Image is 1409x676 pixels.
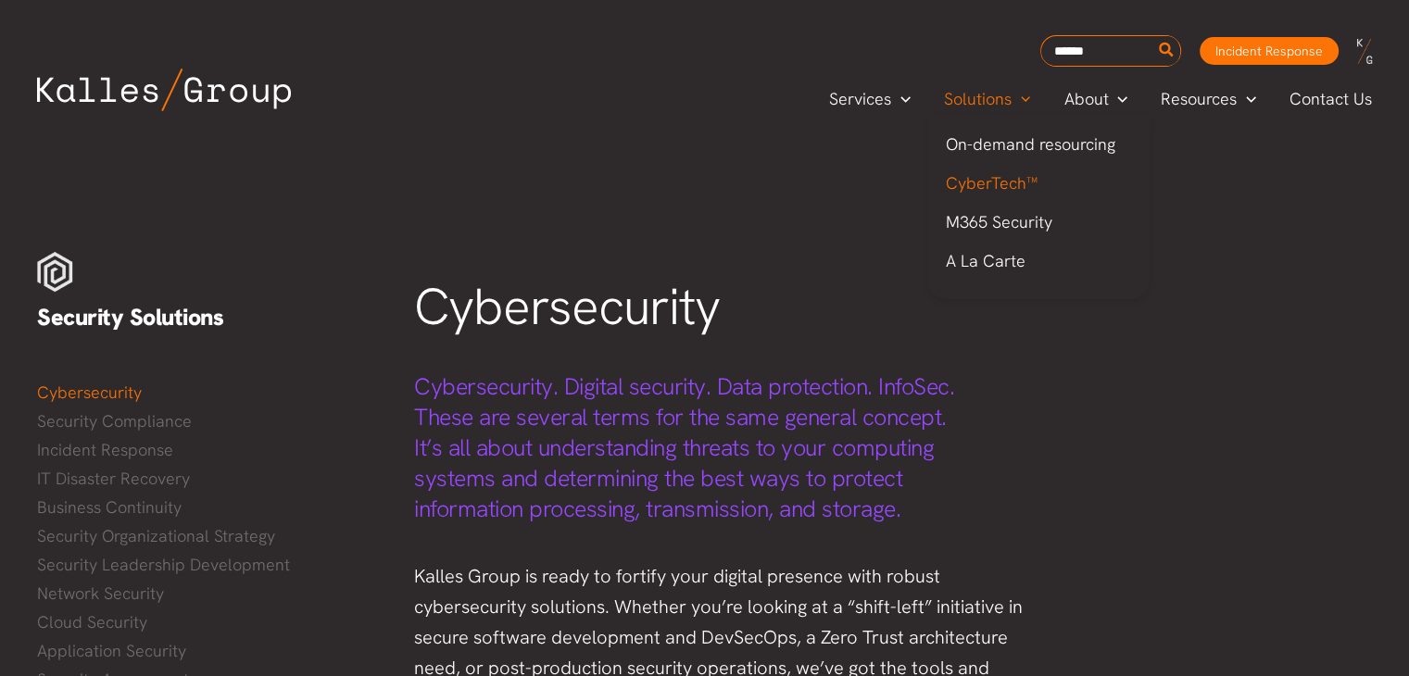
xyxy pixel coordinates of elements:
[927,242,1150,281] a: A La Carte
[1237,85,1256,113] span: Menu Toggle
[1047,85,1144,113] a: AboutMenu Toggle
[37,637,377,665] a: Application Security
[1273,85,1390,113] a: Contact Us
[812,83,1390,114] nav: Primary Site Navigation
[927,164,1150,203] a: CyberTech™
[414,273,720,340] span: Cybersecurity
[37,252,73,293] img: Security white
[37,302,223,332] span: Security Solutions
[944,85,1012,113] span: Solutions
[1144,85,1273,113] a: ResourcesMenu Toggle
[1012,85,1031,113] span: Menu Toggle
[1161,85,1237,113] span: Resources
[946,172,1038,194] span: CyberTech™
[927,85,1048,113] a: SolutionsMenu Toggle
[414,371,954,524] span: Cybersecurity. Digital security. Data protection. InfoSec. These are several terms for the same g...
[1155,36,1178,66] button: Search
[37,407,377,435] a: Security Compliance
[829,85,891,113] span: Services
[37,436,377,464] a: Incident Response
[946,133,1115,155] span: On-demand resourcing
[37,379,377,407] a: Cybersecurity
[37,580,377,607] a: Network Security
[37,69,291,111] img: Kalles Group
[946,250,1025,271] span: A La Carte
[927,203,1150,242] a: M365 Security
[1108,85,1127,113] span: Menu Toggle
[1289,85,1372,113] span: Contact Us
[37,551,377,579] a: Security Leadership Development
[812,85,927,113] a: ServicesMenu Toggle
[927,125,1150,164] a: On-demand resourcing
[37,608,377,636] a: Cloud Security
[37,465,377,493] a: IT Disaster Recovery
[946,211,1052,232] span: M365 Security
[37,522,377,550] a: Security Organizational Strategy
[891,85,911,113] span: Menu Toggle
[1063,85,1108,113] span: About
[37,494,377,521] a: Business Continuity
[1200,37,1339,65] a: Incident Response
